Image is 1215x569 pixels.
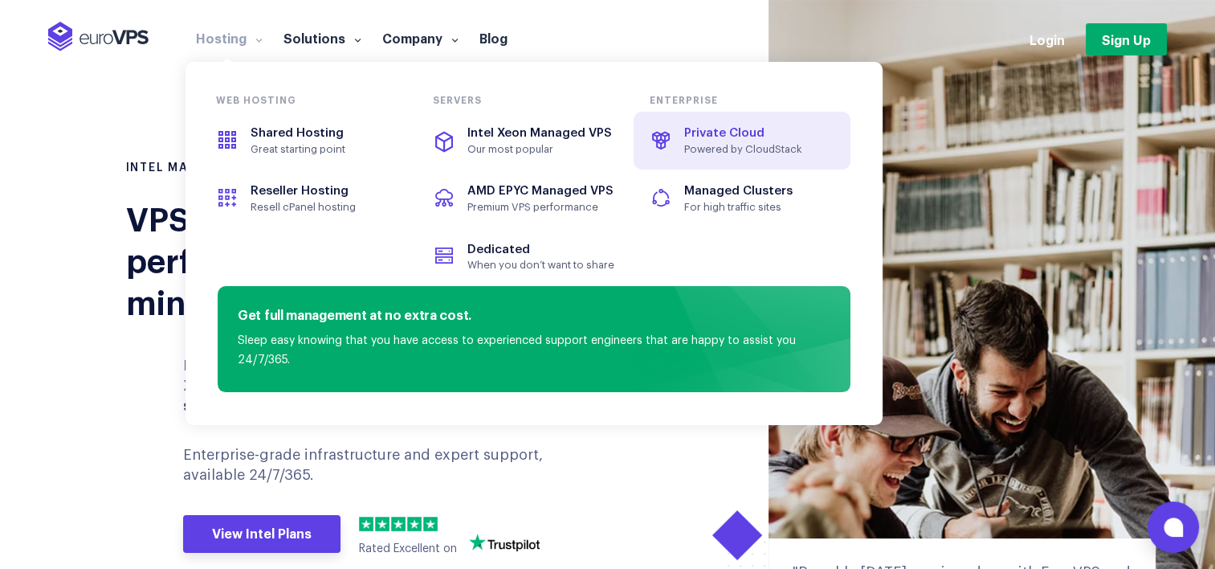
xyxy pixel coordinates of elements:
span: Dedicated [467,244,530,256]
a: Managed ClustersFor high traffic sites [634,170,850,227]
span: Shared Hosting [251,127,344,139]
span: Premium VPS performance [467,201,615,214]
span: Powered by CloudStack [684,143,832,156]
a: Hosting [186,30,273,46]
a: Login [1029,31,1065,48]
img: EuroVPS [48,22,149,51]
a: Blog [469,30,518,46]
img: 5 [423,517,438,531]
img: 1 [359,517,373,531]
h1: INTEL MANAGED VPS HOSTING [126,161,596,177]
span: Great starting point [251,143,398,156]
a: Solutions [273,30,372,46]
span: Our most popular [467,143,615,156]
a: Shared HostingGreat starting point [200,112,417,170]
span: Rated Excellent on [359,543,457,555]
span: Reseller Hosting [251,185,349,197]
div: VPS Hosting engineered for performance and peace of mind [126,196,596,321]
a: Sign Up [1086,23,1167,55]
a: DedicatedWhen you don’t want to share [417,228,634,286]
a: AMD EPYC Managed VPSPremium VPS performance [417,170,634,227]
img: 4 [407,517,422,531]
b: rock-solid stability [183,379,466,413]
a: View Intel Plans [183,515,340,554]
button: Open chat window [1148,501,1199,553]
a: Private CloudPowered by CloudStack [634,112,850,170]
img: 2 [375,517,389,531]
span: AMD EPYC Managed VPS [467,185,614,197]
p: Enterprise-grade infrastructure and expert support, available 24/7/365. [183,445,564,485]
span: Resell cPanel hosting [251,201,398,214]
span: For high traffic sites [684,201,832,214]
h4: Get full management at no extra cost. [238,306,830,327]
a: Company [372,30,469,46]
span: Intel Xeon Managed VPS [467,127,612,139]
p: Power your mission-critical applications with Intel Xeon processors, designed for and . [183,356,564,417]
a: Reseller HostingResell cPanel hosting [200,170,417,227]
span: Managed Clusters [684,185,793,197]
span: When you don’t want to share [467,259,615,272]
p: Sleep easy knowing that you have access to experienced support engineers that are happy to assist... [238,332,830,370]
img: 3 [391,517,406,531]
span: Private Cloud [684,127,764,139]
a: Intel Xeon Managed VPSOur most popular [417,112,634,170]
